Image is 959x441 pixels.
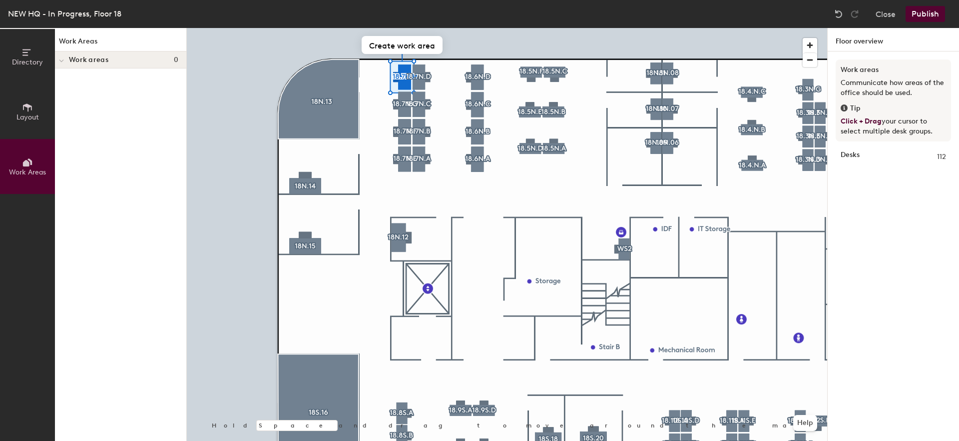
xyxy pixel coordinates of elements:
h1: Floor overview [828,28,959,51]
strong: Desks [841,151,860,162]
button: Close [876,6,896,22]
div: NEW HQ - In Progress, Floor 18 [8,7,121,20]
img: Undo [834,9,844,19]
span: 112 [937,151,946,162]
span: Work Areas [9,168,46,176]
span: Directory [12,58,43,66]
button: Create work area [362,36,443,54]
div: Tip [841,103,946,114]
p: your cursor to select multiple desk groups. [841,116,946,136]
p: Communicate how areas of the office should be used. [841,78,946,98]
img: Redo [850,9,860,19]
h1: Work Areas [55,36,186,51]
span: 0 [174,56,178,64]
button: Publish [906,6,945,22]
span: Click + Drag [841,117,882,125]
span: Layout [16,113,39,121]
span: Work areas [69,56,108,64]
button: Help [793,415,817,431]
h3: Work areas [841,64,946,75]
